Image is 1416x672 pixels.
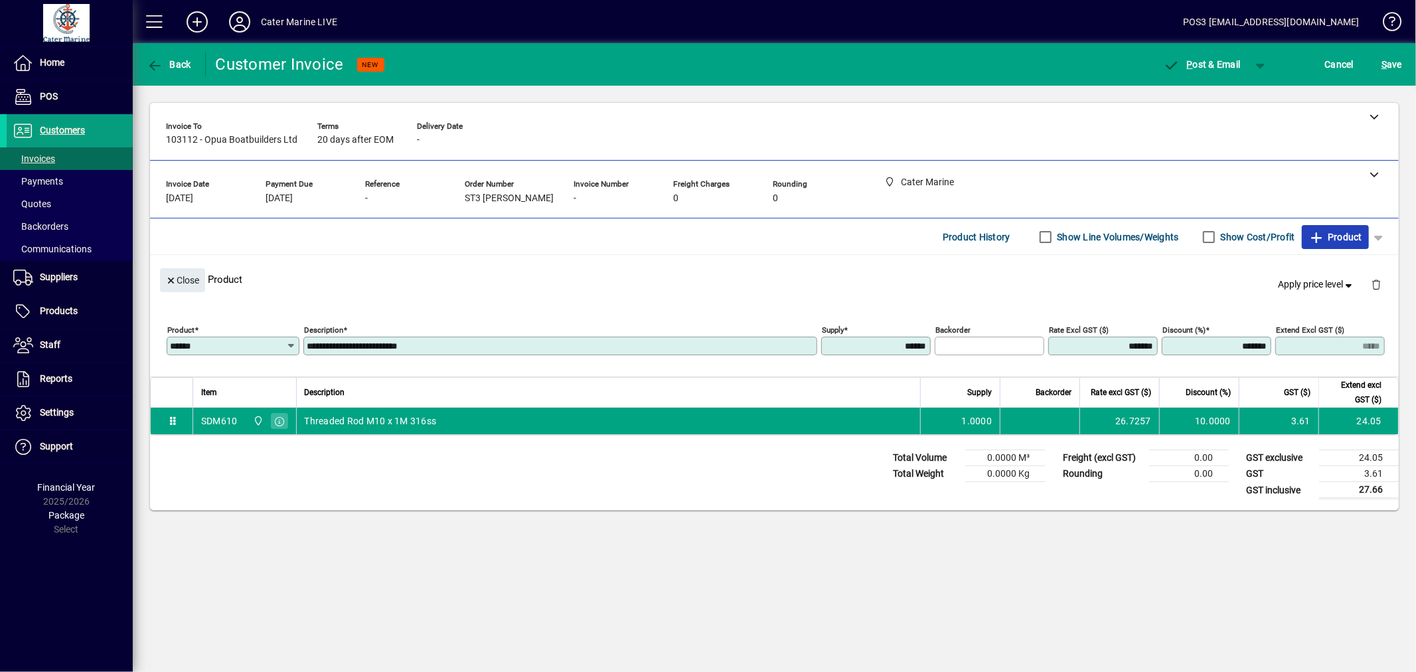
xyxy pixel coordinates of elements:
a: Settings [7,396,133,430]
td: 0.00 [1149,466,1229,482]
span: Cancel [1325,54,1354,75]
a: POS [7,80,133,114]
span: Home [40,57,64,68]
button: Back [143,52,195,76]
button: Cancel [1322,52,1358,76]
span: Description [305,385,345,400]
mat-label: Backorder [935,325,971,335]
button: Close [160,268,205,292]
mat-label: Discount (%) [1162,325,1206,335]
a: Suppliers [7,261,133,294]
button: Apply price level [1273,273,1361,297]
button: Add [176,10,218,34]
td: Total Volume [886,450,966,466]
a: Staff [7,329,133,362]
td: Freight (excl GST) [1056,450,1149,466]
span: [DATE] [166,193,193,204]
span: 20 days after EOM [317,135,394,145]
span: Customers [40,125,85,135]
span: Backorders [13,221,68,232]
span: Suppliers [40,272,78,282]
mat-label: Supply [822,325,844,335]
a: Payments [7,170,133,193]
span: Cater Marine [250,414,265,428]
span: Staff [40,339,60,350]
span: 103112 - Opua Boatbuilders Ltd [166,135,297,145]
mat-label: Product [167,325,195,335]
span: Product History [943,226,1010,248]
span: 1.0000 [962,414,992,428]
a: Invoices [7,147,133,170]
span: Close [165,270,200,292]
td: Rounding [1056,466,1149,482]
td: 3.61 [1239,408,1318,434]
td: 24.05 [1318,408,1398,434]
span: Rate excl GST ($) [1091,385,1151,400]
span: - [417,135,420,145]
app-page-header-button: Back [133,52,206,76]
div: 26.7257 [1088,414,1151,428]
button: Product [1302,225,1369,249]
td: 0.0000 M³ [966,450,1046,466]
span: ost & Email [1164,59,1241,70]
a: Products [7,295,133,328]
td: 10.0000 [1159,408,1239,434]
mat-label: Extend excl GST ($) [1276,325,1344,335]
span: Communications [13,244,92,254]
span: Financial Year [38,482,96,493]
span: Support [40,441,73,452]
mat-label: Description [304,325,343,335]
label: Show Cost/Profit [1218,230,1295,244]
a: Backorders [7,215,133,238]
button: Delete [1360,268,1392,300]
a: Quotes [7,193,133,215]
button: Product History [937,225,1016,249]
span: P [1187,59,1193,70]
td: GST inclusive [1239,482,1319,499]
app-page-header-button: Delete [1360,278,1392,290]
div: SDM610 [201,414,238,428]
a: Communications [7,238,133,260]
app-page-header-button: Close [157,274,208,286]
span: 0 [673,193,678,204]
td: 0.0000 Kg [966,466,1046,482]
span: Products [40,305,78,316]
span: Reports [40,373,72,384]
div: Product [150,255,1399,303]
span: - [574,193,576,204]
a: Knowledge Base [1373,3,1399,46]
span: [DATE] [266,193,293,204]
span: Extend excl GST ($) [1327,378,1381,407]
a: Support [7,430,133,463]
td: GST exclusive [1239,450,1319,466]
button: Profile [218,10,261,34]
td: 24.05 [1319,450,1399,466]
span: Package [48,510,84,521]
td: Total Weight [886,466,966,482]
div: Customer Invoice [216,54,344,75]
span: - [365,193,368,204]
td: GST [1239,466,1319,482]
span: Apply price level [1279,278,1356,292]
span: Payments [13,176,63,187]
a: Reports [7,363,133,396]
span: S [1381,59,1387,70]
span: GST ($) [1284,385,1310,400]
label: Show Line Volumes/Weights [1055,230,1179,244]
span: NEW [362,60,379,69]
span: Settings [40,407,74,418]
button: Post & Email [1157,52,1247,76]
span: ave [1381,54,1402,75]
span: Product [1308,226,1362,248]
span: Invoices [13,153,55,164]
span: Supply [967,385,992,400]
button: Save [1378,52,1405,76]
span: Backorder [1036,385,1071,400]
span: ST3 [PERSON_NAME] [465,193,554,204]
span: 0 [773,193,778,204]
td: 0.00 [1149,450,1229,466]
td: 27.66 [1319,482,1399,499]
span: Discount (%) [1186,385,1231,400]
span: Threaded Rod M10 x 1M 316ss [305,414,437,428]
div: POS3 [EMAIL_ADDRESS][DOMAIN_NAME] [1183,11,1360,33]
